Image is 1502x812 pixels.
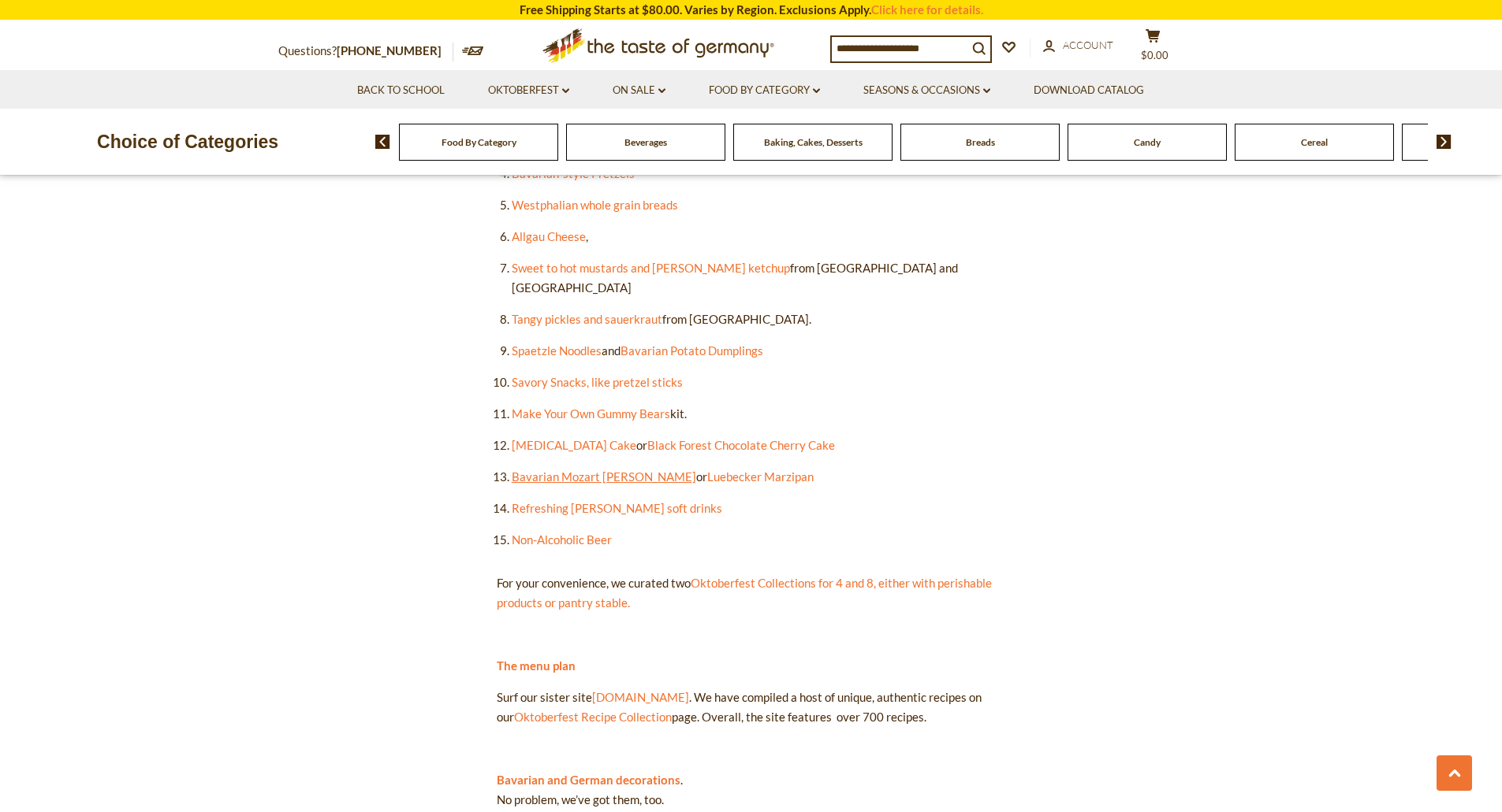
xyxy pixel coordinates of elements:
p: Questions? [278,41,453,61]
button: $0.00 [1130,28,1177,68]
a: [MEDICAL_DATA] Cake [512,438,636,452]
a: Bavarian Mozart [PERSON_NAME] [512,469,696,484]
a: Make Your Own Gummy Bears [512,406,670,421]
a: Sweet to hot mustards and [PERSON_NAME] ketchup [512,261,790,275]
a: On Sale [613,82,665,99]
p: For your convenience, we curated two [497,573,1005,613]
a: [PHONE_NUMBER] [337,43,442,57]
span: Account [1063,39,1113,51]
a: Oktoberfest Recipe Collection [514,710,672,724]
li: from [GEOGRAPHIC_DATA] and [GEOGRAPHIC_DATA] [512,258,1005,298]
a: The menu plan [497,658,576,673]
a: Luebecker Marzipan [707,469,814,484]
li: and [512,341,1005,361]
a: Account [1043,37,1113,54]
a: Cereal [1301,136,1328,148]
li: , [512,227,1005,247]
a: Beverages [624,136,667,148]
li: kit. [512,404,1005,424]
a: Oktoberfest [488,82,569,99]
a: Breads [966,136,995,148]
a: Westphalian whole grain breads [512,198,678,212]
a: Non-Alcoholic Beer [512,532,612,547]
p: . No problem, we’ve got them, too. [497,770,1005,810]
a: Bavarian and German decorations [497,773,680,787]
a: Savory Snacks, like pretzel sticks [512,375,683,389]
img: previous arrow [375,135,390,149]
a: [DOMAIN_NAME] [592,690,689,704]
li: or [512,467,1005,487]
a: Seasons & Occasions [863,82,990,99]
a: Baking, Cakes, Desserts [764,136,863,148]
a: Candy [1134,136,1161,148]
a: Refreshing [PERSON_NAME] soft drinks [512,501,722,515]
a: Food By Category [709,82,820,99]
li: from [GEOGRAPHIC_DATA]. [512,310,1005,329]
img: next arrow [1437,135,1452,149]
a: Black Forest Chocolate Cherry Cake [647,438,835,452]
span: $0.00 [1141,49,1168,61]
p: Surf our sister site . We have compiled a host of unique, authentic recipes on our page. Overall,... [497,688,1005,727]
a: Back to School [357,82,445,99]
a: Click here for details. [871,2,983,17]
a: Bavarian Potato Dumplings [621,343,763,358]
a: Food By Category [442,136,516,148]
a: Tangy pickles and sauerkraut [512,312,662,326]
a: Spaetzle Noodles [512,343,602,358]
a: Download Catalog [1034,82,1144,99]
a: Oktoberfest Collections for 4 and 8, either with perishable products or pantry stable. [497,576,992,610]
a: Allgau Cheese [512,229,586,243]
li: or [512,436,1005,455]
